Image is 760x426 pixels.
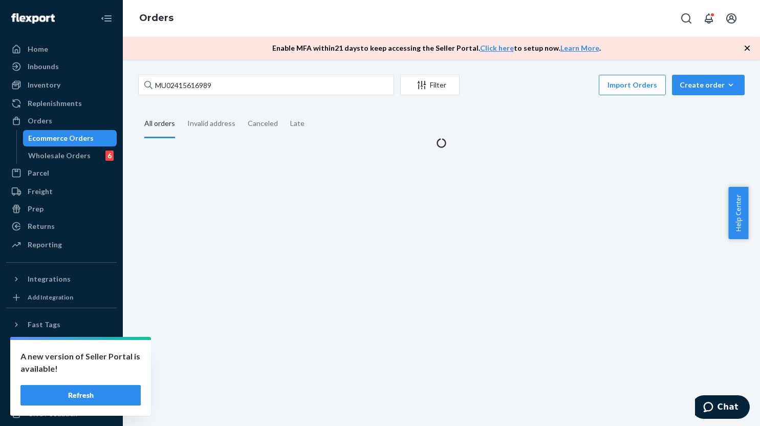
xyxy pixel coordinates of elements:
div: Replenishments [28,98,82,109]
a: Reporting [6,237,117,253]
div: Fast Tags [28,319,60,330]
a: Ecommerce Orders [23,130,117,146]
input: Search orders [138,75,394,95]
a: Learn More [560,44,599,52]
ol: breadcrumbs [131,4,182,33]
div: Inventory [28,80,60,90]
a: Freight [6,183,117,200]
a: Inventory [6,77,117,93]
button: Talk to Support [6,371,117,387]
div: Returns [28,221,55,231]
a: Help Center [6,388,117,404]
div: Invalid address [187,110,235,137]
a: Inbounds [6,58,117,75]
button: Help Center [728,187,748,239]
div: Add Integration [28,293,73,302]
button: Open notifications [699,8,719,29]
button: Fast Tags [6,316,117,333]
a: Parcel [6,165,117,181]
div: Filter [401,80,459,90]
div: Prep [28,204,44,214]
div: Late [290,110,305,137]
a: Wholesale Orders6 [23,147,117,164]
div: Canceled [248,110,278,137]
button: Import Orders [599,75,666,95]
a: Orders [139,12,173,24]
div: Parcel [28,168,49,178]
div: All orders [144,110,175,138]
a: Settings [6,353,117,370]
p: Enable MFA within 21 days to keep accessing the Seller Portal. to setup now. . [272,43,601,53]
a: Home [6,41,117,57]
a: Add Fast Tag [6,337,117,349]
div: Wholesale Orders [28,151,91,161]
a: Click here [480,44,514,52]
div: Ecommerce Orders [28,133,94,143]
button: Close Navigation [96,8,117,29]
button: Filter [400,75,460,95]
div: 6 [105,151,114,161]
button: Create order [672,75,745,95]
button: Open Search Box [676,8,697,29]
a: Returns [6,218,117,235]
button: Refresh [20,385,141,406]
button: Give Feedback [6,406,117,422]
button: Open account menu [721,8,742,29]
div: Freight [28,186,53,197]
div: Inbounds [28,61,59,72]
a: Add Integration [6,291,117,304]
iframe: Opens a widget where you can chat to one of our agents [695,395,750,421]
a: Orders [6,113,117,129]
div: Home [28,44,48,54]
div: Reporting [28,240,62,250]
a: Prep [6,201,117,217]
p: A new version of Seller Portal is available! [20,350,141,375]
img: Flexport logo [11,13,55,24]
div: Integrations [28,274,71,284]
button: Integrations [6,271,117,287]
div: Orders [28,116,52,126]
a: Replenishments [6,95,117,112]
div: Create order [680,80,737,90]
